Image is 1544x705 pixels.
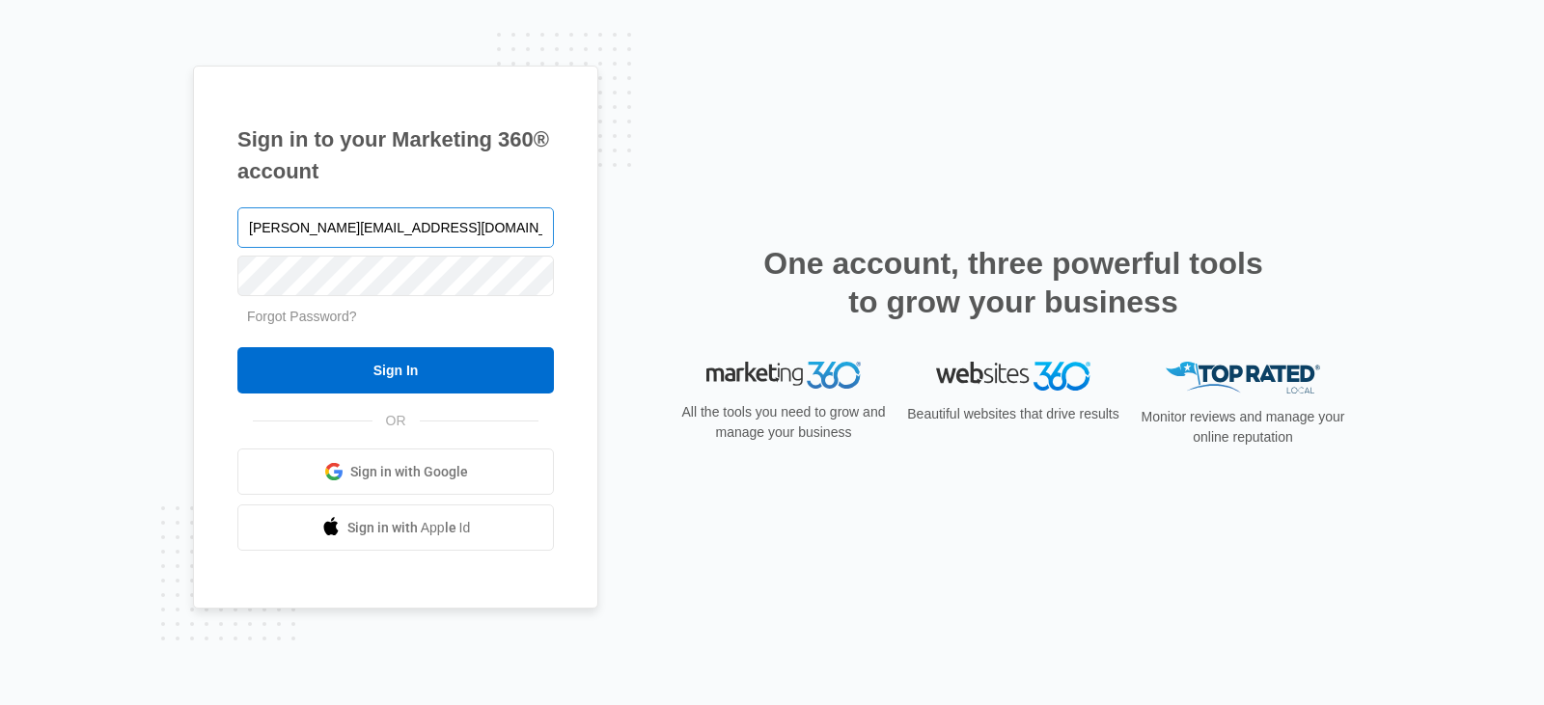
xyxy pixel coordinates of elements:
img: Marketing 360 [706,362,861,389]
h2: One account, three powerful tools to grow your business [758,244,1269,321]
p: Monitor reviews and manage your online reputation [1135,407,1351,447]
p: Beautiful websites that drive results [905,404,1121,424]
input: Sign In [237,347,554,393]
span: OR [372,411,420,431]
span: Sign in with Google [350,462,468,482]
p: All the tools you need to grow and manage your business [675,402,892,443]
a: Forgot Password? [247,309,357,324]
input: Email [237,207,554,248]
a: Sign in with Apple Id [237,504,554,551]
span: Sign in with Apple Id [347,518,471,538]
img: Websites 360 [936,362,1090,390]
h1: Sign in to your Marketing 360® account [237,123,554,187]
img: Top Rated Local [1166,362,1320,393]
a: Sign in with Google [237,448,554,495]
